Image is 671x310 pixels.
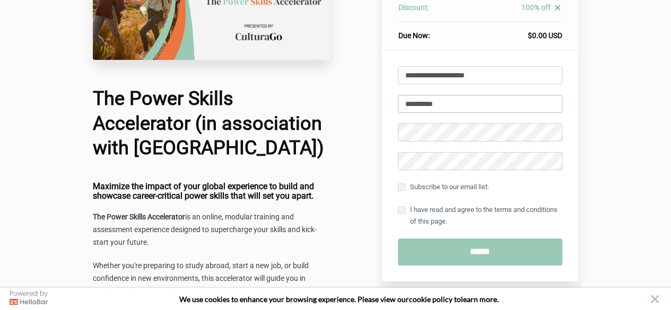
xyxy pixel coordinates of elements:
[398,181,489,193] label: Subscribe to our email list.
[409,295,452,304] a: cookie policy
[93,211,330,249] p: is an online, modular training and assessment experience designed to supercharge your skills and ...
[551,3,562,15] a: close
[398,22,467,41] th: Due Now:
[454,295,461,304] strong: to
[93,86,330,161] h1: The Power Skills Accelerator (in association with [GEOGRAPHIC_DATA])
[179,295,409,304] span: We use cookies to enhance your browsing experience. Please view our
[461,295,499,304] span: learn more.
[648,293,661,306] button: close
[521,3,551,12] span: 100% off
[93,182,330,200] h4: Maximize the impact of your global experience to build and showcase career-critical power skills ...
[398,206,405,214] input: I have read and agree to the terms and conditions of this page.
[93,212,185,221] strong: The Power Skills Accelerator
[398,183,405,191] input: Subscribe to our email list.
[93,260,330,298] p: Whether you're preparing to study abroad, start a new job, or build confidence in new environment...
[528,31,562,40] span: $0.00 USD
[398,204,562,227] label: I have read and agree to the terms and conditions of this page.
[398,2,467,22] th: Discount:
[553,3,562,12] i: close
